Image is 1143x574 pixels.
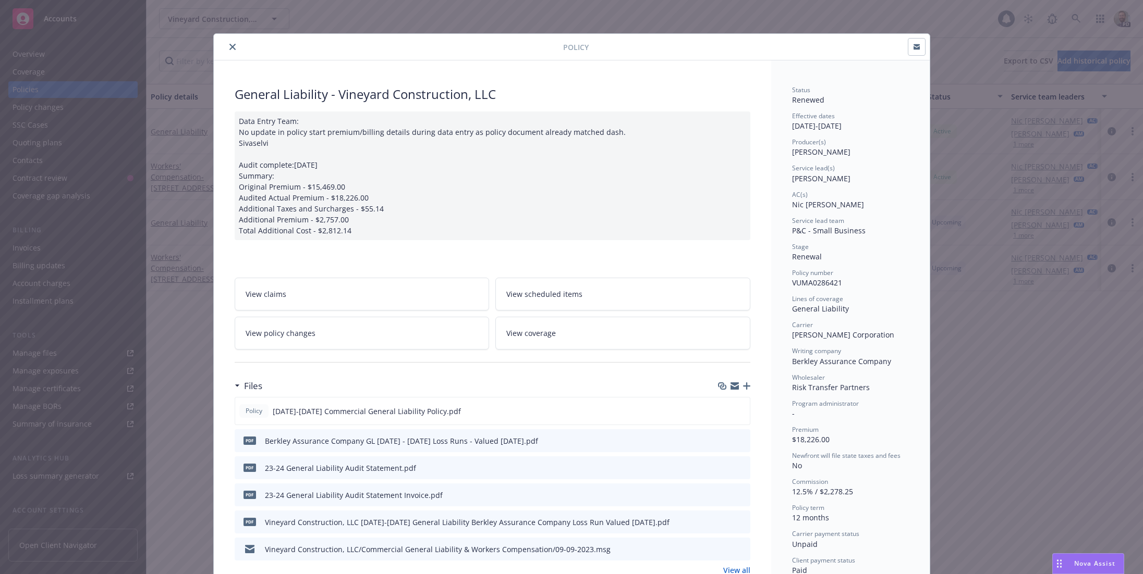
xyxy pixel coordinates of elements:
[792,434,830,444] span: $18,226.00
[244,464,256,471] span: pdf
[792,173,850,183] span: [PERSON_NAME]
[792,138,826,146] span: Producer(s)
[226,41,239,53] button: close
[720,435,728,446] button: download file
[246,289,286,300] span: View claims
[792,85,810,94] span: Status
[792,190,808,199] span: AC(s)
[720,544,728,555] button: download file
[792,111,909,131] div: [DATE] - [DATE]
[495,317,750,350] a: View coverage
[792,294,843,303] span: Lines of coverage
[792,242,809,251] span: Stage
[792,486,853,496] span: 12.5% / $2,278.25
[720,406,728,417] button: download file
[792,320,813,329] span: Carrier
[792,460,802,470] span: No
[235,85,750,103] div: General Liability - Vineyard Construction, LLC
[244,406,264,416] span: Policy
[244,491,256,498] span: pdf
[792,373,825,382] span: Wholesaler
[792,199,864,209] span: Nic [PERSON_NAME]
[246,328,315,339] span: View policy changes
[792,111,835,120] span: Effective dates
[265,490,443,501] div: 23-24 General Liability Audit Statement Invoice.pdf
[495,278,750,310] a: View scheduled items
[736,406,746,417] button: preview file
[792,513,829,522] span: 12 months
[244,379,262,393] h3: Files
[792,95,824,105] span: Renewed
[737,435,746,446] button: preview file
[792,278,842,288] span: VUMA0286421
[1074,559,1115,568] span: Nova Assist
[1052,553,1124,574] button: Nova Assist
[737,517,746,528] button: preview file
[792,330,894,340] span: [PERSON_NAME] Corporation
[792,503,824,512] span: Policy term
[792,477,828,486] span: Commission
[235,317,490,350] a: View policy changes
[792,408,795,418] span: -
[792,539,818,549] span: Unpaid
[235,379,262,393] div: Files
[737,544,746,555] button: preview file
[792,164,835,172] span: Service lead(s)
[244,436,256,444] span: pdf
[792,304,849,314] span: General Liability
[265,544,611,555] div: Vineyard Construction, LLC/Commercial General Liability & Workers Compensation/09-09-2023.msg
[792,382,870,392] span: Risk Transfer Partners
[792,252,822,261] span: Renewal
[265,463,416,473] div: 23-24 General Liability Audit Statement.pdf
[792,529,859,538] span: Carrier payment status
[792,226,866,235] span: P&C - Small Business
[273,406,461,417] span: [DATE]-[DATE] Commercial General Liability Policy.pdf
[265,517,670,528] div: Vineyard Construction, LLC [DATE]-[DATE] General Liability Berkley Assurance Company Loss Run Val...
[720,490,728,501] button: download file
[737,490,746,501] button: preview file
[792,216,844,225] span: Service lead team
[792,425,819,434] span: Premium
[792,399,859,408] span: Program administrator
[563,42,589,53] span: Policy
[792,268,833,277] span: Policy number
[792,346,841,355] span: Writing company
[1053,554,1066,573] div: Drag to move
[235,111,750,240] div: Data Entry Team: No update in policy start premium/billing details during data entry as policy do...
[265,435,538,446] div: Berkley Assurance Company GL [DATE] - [DATE] Loss Runs - Valued [DATE].pdf
[235,278,490,310] a: View claims
[506,289,582,300] span: View scheduled items
[792,556,855,565] span: Client payment status
[720,463,728,473] button: download file
[792,451,901,460] span: Newfront will file state taxes and fees
[506,328,556,339] span: View coverage
[720,517,728,528] button: download file
[792,147,850,157] span: [PERSON_NAME]
[737,463,746,473] button: preview file
[244,518,256,526] span: pdf
[792,356,891,366] span: Berkley Assurance Company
